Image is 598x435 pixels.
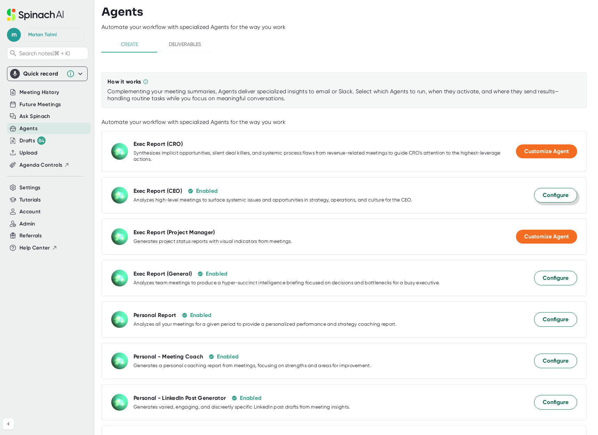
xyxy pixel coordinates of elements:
[134,321,396,327] div: Analyzes all your meetings for a given period to provide a personalized performance and strategy ...
[19,208,41,216] button: Account
[19,244,50,252] span: Help Center
[19,88,59,96] button: Meeting History
[19,50,86,57] span: Search notes (⌘ + K)
[534,188,577,203] button: Configure
[134,188,182,195] div: Exec Report (CEO)
[107,78,141,85] div: How it works
[134,363,371,369] div: Generates a personal coaching report from meetings, focusing on strengths and areas for improvement.
[19,244,57,252] button: Help Center
[19,232,42,240] button: Referrals
[534,271,577,285] button: Configure
[534,354,577,368] button: Configure
[524,233,569,240] span: Customize Agent
[111,143,128,160] img: Exec Report (CRO)
[534,395,577,410] button: Configure
[111,353,128,369] img: Personal - Meeting Coach
[134,280,439,286] div: Analyzes team meetings to produce a hyper-succinct intelligence briefing focused on decisions and...
[7,28,21,42] span: m
[134,141,183,148] div: Exec Report (CRO)
[134,270,192,277] div: Exec Report (General)
[134,395,226,402] div: Personal - LinkedIn Post Generator
[111,228,128,245] img: Exec Report (Project Manager)
[534,312,577,327] button: Configure
[19,161,70,169] button: Agenda Controls
[111,270,128,286] img: Exec Report (General)
[134,229,215,236] div: Exec Report (Project Manager)
[134,150,516,162] div: Synthesizes implicit opportunities, silent deal killers, and systemic process flaws from revenue-...
[190,312,212,319] div: Enabled
[102,119,587,126] div: Automate your workflow with specialized Agents for the way you work
[516,144,577,158] button: Customize Agent
[240,395,261,402] div: Enabled
[19,112,50,120] button: Ask Spinach
[23,70,63,77] div: Quick record
[143,79,148,85] svg: Complementing your meeting summaries, Agents deliver specialized insights to email or Slack. Sele...
[19,136,46,145] div: Drafts
[543,191,568,199] span: Configure
[134,238,292,245] div: Generates project status reports with visual indicators from meetings.
[19,101,61,109] button: Future Meetings
[111,394,128,411] img: Personal - LinkedIn Post Generator
[19,125,38,133] button: Agents
[543,357,568,365] span: Configure
[134,404,350,410] div: Generates varied, engaging, and discreetly specific LinkedIn post drafts from meeting insights.
[524,148,569,155] span: Customize Agent
[106,40,153,49] span: Create
[111,311,128,328] img: Personal Report
[543,274,568,282] span: Configure
[107,88,581,102] div: Complementing your meeting summaries, Agents deliver specialized insights to email or Slack. Sele...
[196,188,218,195] div: Enabled
[19,161,62,169] span: Agenda Controls
[134,197,412,203] div: Analyzes high-level meetings to surface systemic issues and opportunities in strategy, operations...
[19,196,41,204] button: Tutorials
[19,184,41,192] button: Settings
[217,353,239,360] div: Enabled
[102,24,598,31] div: Automate your workflow with specialized Agents for the way you work
[102,5,143,18] h3: Agents
[37,136,46,145] div: 84
[543,398,568,406] span: Configure
[111,187,128,204] img: Exec Report (CEO)
[19,149,37,157] button: Upload
[543,315,568,324] span: Configure
[19,220,35,228] button: Admin
[516,230,577,244] button: Customize Agent
[28,32,57,38] div: Matan Talmi
[10,67,84,81] div: Quick record
[161,40,209,49] span: Deliverables
[19,136,46,145] button: Drafts 84
[134,312,176,319] div: Personal Report
[206,270,227,277] div: Enabled
[134,353,203,360] div: Personal - Meeting Coach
